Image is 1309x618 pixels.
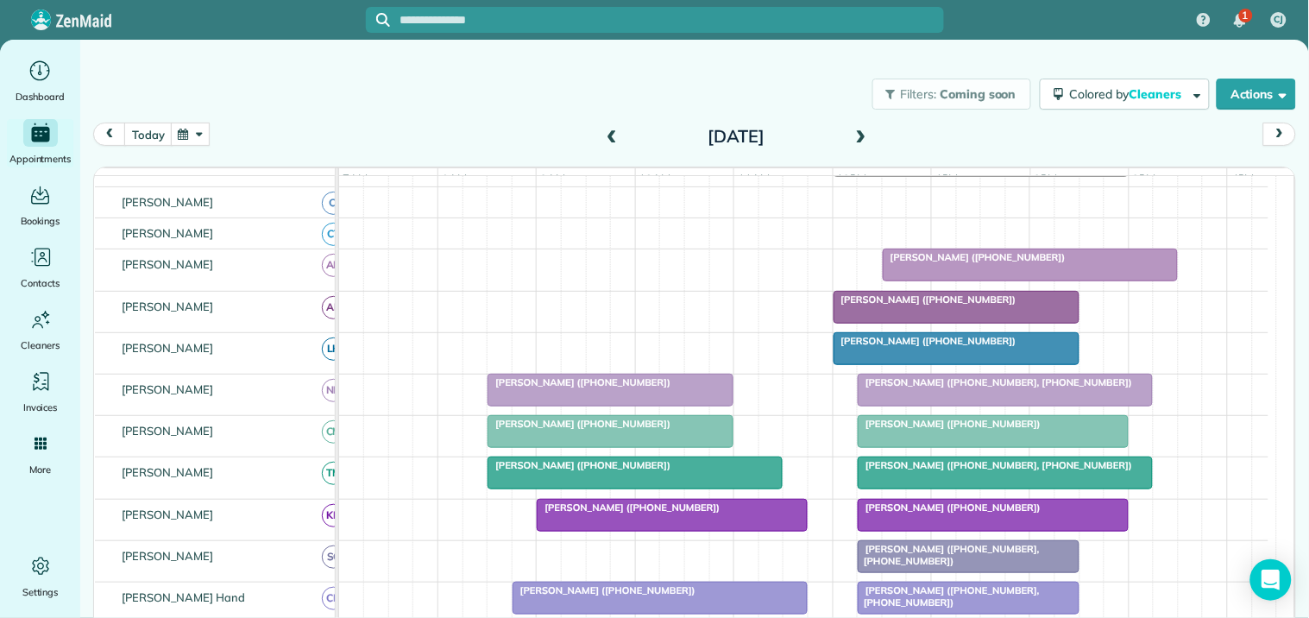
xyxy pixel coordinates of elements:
[857,543,1040,567] span: [PERSON_NAME] ([PHONE_NUMBER], [PHONE_NUMBER])
[339,172,371,186] span: 7am
[21,337,60,354] span: Cleaners
[734,172,773,186] span: 11am
[940,86,1017,102] span: Coming soon
[7,552,73,601] a: Settings
[833,335,1017,347] span: [PERSON_NAME] ([PHONE_NUMBER])
[322,192,345,215] span: CJ
[322,379,345,402] span: ND
[322,223,345,246] span: CT
[21,274,60,292] span: Contacts
[322,462,345,485] span: TM
[7,181,73,230] a: Bookings
[322,420,345,444] span: CM
[9,150,72,167] span: Appointments
[322,337,345,361] span: LH
[1222,2,1258,40] div: 1 unread notifications
[21,212,60,230] span: Bookings
[1040,79,1210,110] button: Colored byCleaners
[22,583,59,601] span: Settings
[322,587,345,610] span: CH
[322,296,345,319] span: AR
[487,418,671,430] span: [PERSON_NAME] ([PHONE_NUMBER])
[512,584,696,596] span: [PERSON_NAME] ([PHONE_NUMBER])
[29,461,51,478] span: More
[322,504,345,527] span: KD
[487,376,671,388] span: [PERSON_NAME] ([PHONE_NUMBER])
[376,13,390,27] svg: Focus search
[857,459,1133,471] span: [PERSON_NAME] ([PHONE_NUMBER], [PHONE_NUMBER])
[118,257,217,271] span: [PERSON_NAME]
[322,254,345,277] span: AH
[438,172,470,186] span: 8am
[833,293,1017,306] span: [PERSON_NAME] ([PHONE_NUMBER])
[857,418,1042,430] span: [PERSON_NAME] ([PHONE_NUMBER])
[1228,172,1258,186] span: 4pm
[93,123,126,146] button: prev
[1250,559,1292,601] div: Open Intercom Messenger
[23,399,58,416] span: Invoices
[7,243,73,292] a: Contacts
[1243,9,1249,22] span: 1
[857,584,1040,609] span: [PERSON_NAME] ([PHONE_NUMBER], [PHONE_NUMBER])
[7,368,73,416] a: Invoices
[1130,86,1185,102] span: Cleaners
[857,376,1133,388] span: [PERSON_NAME] ([PHONE_NUMBER], [PHONE_NUMBER])
[628,127,844,146] h2: [DATE]
[118,508,217,521] span: [PERSON_NAME]
[536,501,721,514] span: [PERSON_NAME] ([PHONE_NUMBER])
[322,545,345,569] span: SC
[901,86,937,102] span: Filters:
[1130,172,1160,186] span: 3pm
[124,123,172,146] button: today
[366,13,390,27] button: Focus search
[16,88,65,105] span: Dashboard
[7,119,73,167] a: Appointments
[118,465,217,479] span: [PERSON_NAME]
[857,501,1042,514] span: [PERSON_NAME] ([PHONE_NUMBER])
[118,590,249,604] span: [PERSON_NAME] Hand
[118,382,217,396] span: [PERSON_NAME]
[834,172,871,186] span: 12pm
[932,172,962,186] span: 1pm
[118,549,217,563] span: [PERSON_NAME]
[636,172,675,186] span: 10am
[1070,86,1187,102] span: Colored by
[118,341,217,355] span: [PERSON_NAME]
[1217,79,1296,110] button: Actions
[118,195,217,209] span: [PERSON_NAME]
[1263,123,1296,146] button: next
[118,424,217,438] span: [PERSON_NAME]
[118,226,217,240] span: [PERSON_NAME]
[882,251,1067,263] span: [PERSON_NAME] ([PHONE_NUMBER])
[1031,172,1061,186] span: 2pm
[487,459,671,471] span: [PERSON_NAME] ([PHONE_NUMBER])
[7,306,73,354] a: Cleaners
[1274,13,1284,27] span: CJ
[7,57,73,105] a: Dashboard
[537,172,569,186] span: 9am
[118,300,217,313] span: [PERSON_NAME]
